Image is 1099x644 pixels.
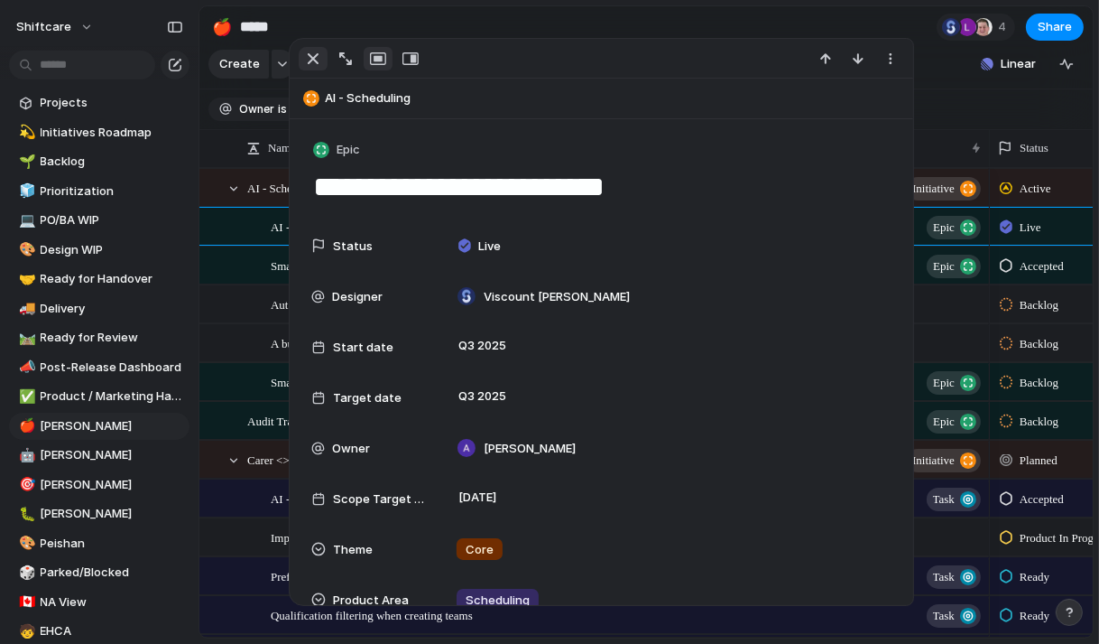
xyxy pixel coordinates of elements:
button: 🌱 [16,153,34,171]
span: Ready for Review [41,329,183,347]
button: 🧊 [16,182,34,201]
span: [PERSON_NAME] [41,446,183,464]
a: 🤖[PERSON_NAME] [9,442,189,469]
div: 🍎 [212,14,232,39]
span: PO/BA WIP [41,211,183,229]
span: Epic [933,370,955,396]
span: Core [466,541,494,559]
span: [PERSON_NAME] [41,417,183,435]
span: Initiatives Roadmap [41,124,183,142]
span: Epic [337,141,360,159]
span: A budget tracker tool in our Funds feature to calculate client hours based on the remaining funds [271,332,724,353]
div: 🍎 [19,415,32,436]
button: 🎨 [16,241,34,259]
a: 🎨Peishan [9,530,189,557]
div: ✅ [19,387,32,407]
div: 💫Initiatives Roadmap [9,119,189,146]
span: Ready [1020,607,1049,625]
div: 🧒 [19,621,32,642]
span: [PERSON_NAME] [41,476,183,494]
button: initiative [906,177,981,201]
span: Task [933,565,955,590]
button: Epic [927,255,981,278]
span: Owner [239,101,274,117]
span: Backlog [1020,413,1058,431]
div: 🐛 [19,504,32,525]
a: 🛤️Ready for Review [9,324,189,351]
span: Automatic skill and criteria matching [271,294,446,314]
div: 🐛[PERSON_NAME] [9,500,189,527]
span: Q3 2025 [454,386,511,407]
span: Post-Release Dashboard [41,359,183,377]
div: 💫 [19,122,32,143]
a: 💻PO/BA WIP [9,207,189,234]
span: 4 [998,18,1011,36]
div: 🇨🇦 [19,592,32,612]
div: 💻 [19,210,32,231]
button: AI - Scheduling [298,84,905,113]
div: 🎯 [19,474,32,495]
button: Epic [309,137,365,163]
span: Ready [1020,568,1049,586]
span: Epic [933,215,955,240]
button: Epic [927,371,981,395]
span: Epic [933,409,955,434]
div: 🎨 [19,239,32,260]
div: 🤖 [19,445,32,466]
span: Live [1020,219,1041,237]
button: Task [927,488,981,511]
div: ✅Product / Marketing Handover [9,383,189,410]
a: 🍎[PERSON_NAME] [9,413,189,440]
span: Active [1020,180,1051,198]
span: Delivery [41,300,183,318]
span: Status [333,238,373,256]
span: is [278,101,287,117]
span: Task [933,603,955,629]
a: 🎨Design WIP [9,237,189,264]
span: initiative [912,176,955,201]
span: Ready for Handover [41,270,183,288]
button: Task [927,604,981,628]
span: Backlog [1020,296,1058,314]
div: 🤝 [19,269,32,290]
span: Target date [333,389,402,407]
span: Projects [41,94,183,112]
span: Viscount [PERSON_NAME] [484,288,630,306]
a: 📣Post-Release Dashboard [9,354,189,381]
span: Status [1020,139,1048,157]
a: 🇨🇦NA View [9,589,189,616]
span: Start date [333,339,393,357]
button: Task [927,565,981,589]
span: Epic [933,254,955,279]
button: 🎯 [16,476,34,494]
span: Smart/auto schedule foundations [271,255,424,275]
span: Backlog [1020,374,1058,392]
a: 🚚Delivery [9,295,189,322]
button: 📣 [16,359,34,377]
a: 🧊Prioritization [9,178,189,205]
div: 🤝Ready for Handover [9,266,189,293]
span: AI - Scheduling [325,89,905,107]
button: Create [208,50,269,79]
button: 🇨🇦 [16,593,34,611]
button: 🍎 [16,417,34,435]
button: 💻 [16,211,34,229]
span: Peishan [41,535,183,553]
span: Name [268,139,296,157]
a: 🌱Backlog [9,148,189,175]
span: Parked/Blocked [41,564,183,582]
button: 🤖 [16,446,34,464]
div: 🚚 [19,298,32,319]
span: Linear [1001,55,1036,73]
span: Designer [332,288,383,306]
span: Live [478,238,501,256]
span: Planned [1020,452,1057,470]
div: 🎨 [19,533,32,554]
span: Backlog [41,153,183,171]
button: initiative [906,449,981,472]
